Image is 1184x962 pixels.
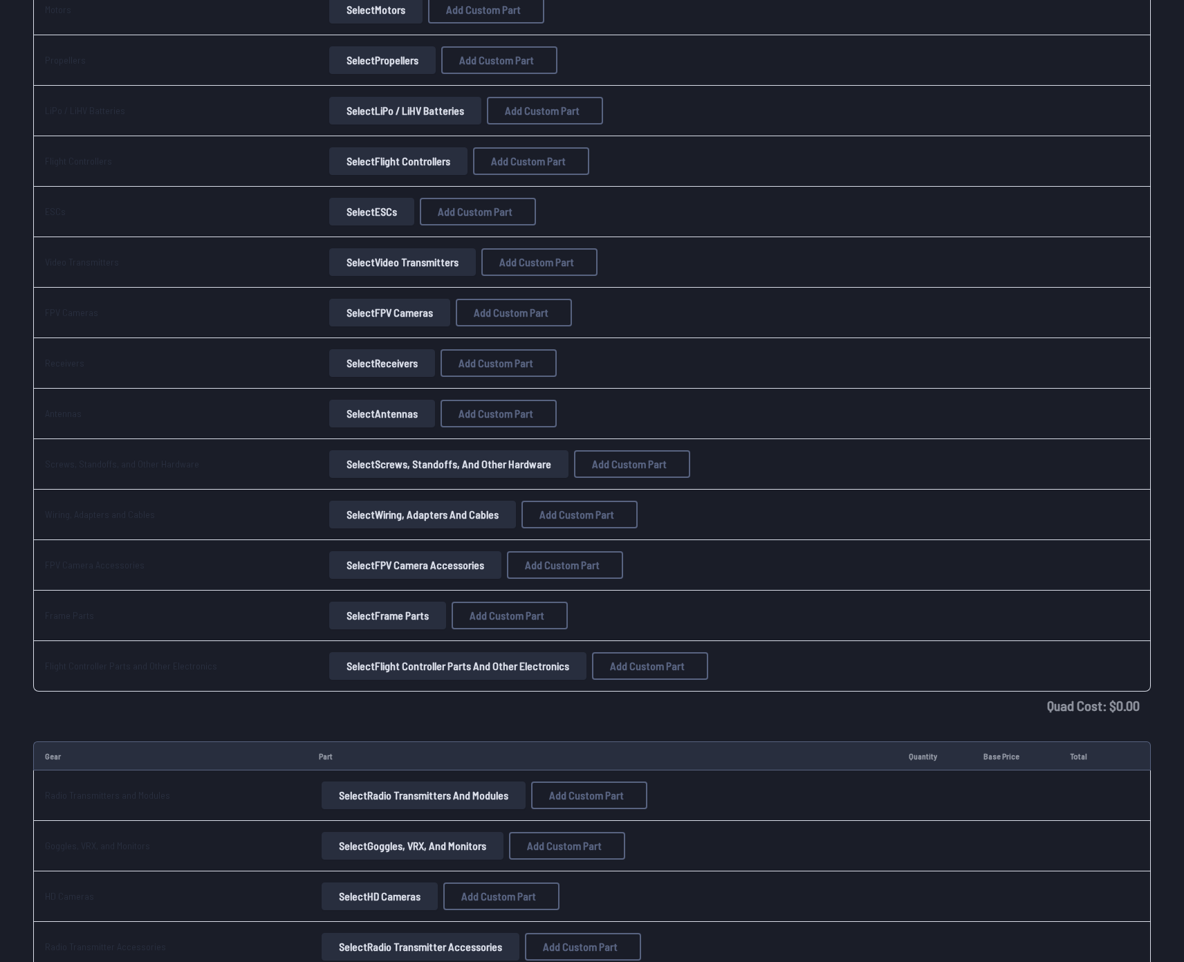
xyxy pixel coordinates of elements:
a: Motors [45,3,71,15]
a: HD Cameras [45,890,94,902]
a: Radio Transmitters and Modules [45,789,170,801]
a: Receivers [45,357,84,369]
button: Add Custom Part [420,198,536,225]
a: SelectPropellers [326,46,438,74]
td: Base Price [972,741,1058,770]
a: ESCs [45,205,66,217]
a: SelectRadio Transmitters and Modules [319,781,528,809]
span: Add Custom Part [438,206,512,217]
button: Add Custom Part [592,652,708,680]
a: Wiring, Adapters and Cables [45,508,155,520]
button: Add Custom Part [441,349,557,377]
button: SelectPropellers [329,46,436,74]
button: SelectHD Cameras [322,882,438,910]
a: SelectFPV Cameras [326,299,453,326]
a: FPV Camera Accessories [45,559,145,571]
td: Part [308,741,898,770]
a: Video Transmitters [45,256,119,268]
button: Add Custom Part [441,400,557,427]
button: SelectReceivers [329,349,435,377]
a: SelectLiPo / LiHV Batteries [326,97,484,124]
span: Add Custom Part [461,891,536,902]
button: SelectFPV Camera Accessories [329,551,501,579]
a: SelectWiring, Adapters and Cables [326,501,519,528]
span: Add Custom Part [525,559,600,571]
a: SelectESCs [326,198,417,225]
a: SelectScrews, Standoffs, and Other Hardware [326,450,571,478]
button: SelectFPV Cameras [329,299,450,326]
a: SelectReceivers [326,349,438,377]
span: Add Custom Part [470,610,544,621]
span: Add Custom Part [539,509,614,520]
button: SelectWiring, Adapters and Cables [329,501,516,528]
a: Propellers [45,54,86,66]
button: Add Custom Part [525,933,641,961]
button: Add Custom Part [487,97,603,124]
button: SelectESCs [329,198,414,225]
button: SelectFrame Parts [329,602,446,629]
a: Antennas [45,407,82,419]
a: Radio Transmitter Accessories [45,941,166,952]
a: Frame Parts [45,609,94,621]
span: Add Custom Part [459,408,533,419]
a: Flight Controller Parts and Other Electronics [45,660,217,672]
button: Add Custom Part [531,781,647,809]
td: Gear [33,741,308,770]
button: SelectLiPo / LiHV Batteries [329,97,481,124]
a: FPV Cameras [45,306,98,318]
td: Total [1059,741,1117,770]
a: LiPo / LiHV Batteries [45,104,125,116]
button: SelectRadio Transmitters and Modules [322,781,526,809]
button: SelectGoggles, VRX, and Monitors [322,832,503,860]
a: SelectAntennas [326,400,438,427]
a: SelectRadio Transmitter Accessories [319,933,522,961]
span: Add Custom Part [459,358,533,369]
button: Add Custom Part [509,832,625,860]
a: Flight Controllers [45,155,112,167]
a: SelectFPV Camera Accessories [326,551,504,579]
button: Add Custom Part [574,450,690,478]
button: Add Custom Part [456,299,572,326]
button: Add Custom Part [481,248,598,276]
button: SelectScrews, Standoffs, and Other Hardware [329,450,568,478]
button: SelectRadio Transmitter Accessories [322,933,519,961]
button: SelectVideo Transmitters [329,248,476,276]
span: Add Custom Part [474,307,548,318]
span: Add Custom Part [527,840,602,851]
button: Add Custom Part [521,501,638,528]
button: Add Custom Part [507,551,623,579]
td: Quad Cost: $ 0.00 [33,692,1151,719]
a: SelectFlight Controllers [326,147,470,175]
a: Goggles, VRX, and Monitors [45,840,150,851]
button: SelectFlight Controller Parts and Other Electronics [329,652,586,680]
span: Add Custom Part [505,105,580,116]
span: Add Custom Part [491,156,566,167]
button: Add Custom Part [443,882,559,910]
span: Add Custom Part [543,941,618,952]
a: SelectFrame Parts [326,602,449,629]
td: Quantity [898,741,972,770]
button: Add Custom Part [452,602,568,629]
button: Add Custom Part [441,46,557,74]
span: Add Custom Part [610,660,685,672]
span: Add Custom Part [446,4,521,15]
a: SelectFlight Controller Parts and Other Electronics [326,652,589,680]
button: Add Custom Part [473,147,589,175]
span: Add Custom Part [459,55,534,66]
a: Screws, Standoffs, and Other Hardware [45,458,199,470]
span: Add Custom Part [499,257,574,268]
button: SelectAntennas [329,400,435,427]
a: SelectGoggles, VRX, and Monitors [319,832,506,860]
span: Add Custom Part [549,790,624,801]
button: SelectFlight Controllers [329,147,468,175]
span: Add Custom Part [592,459,667,470]
a: SelectVideo Transmitters [326,248,479,276]
a: SelectHD Cameras [319,882,441,910]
